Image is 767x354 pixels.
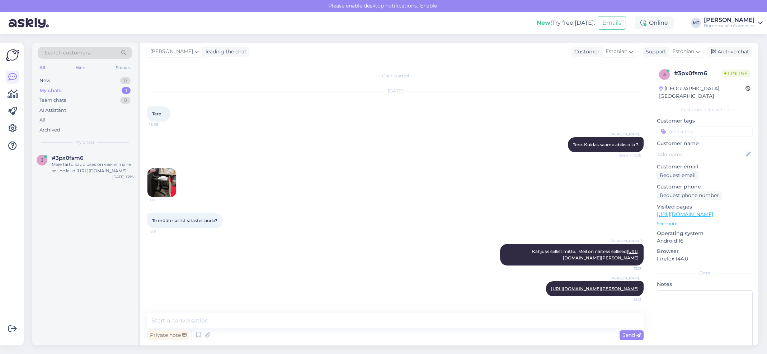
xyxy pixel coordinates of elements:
[39,116,46,124] div: All
[39,126,60,134] div: Archived
[657,117,753,125] p: Customer tags
[149,229,176,234] span: 13:11
[39,107,66,114] div: AI Assistant
[622,332,641,338] span: Send
[150,48,193,56] span: [PERSON_NAME]
[657,150,744,158] input: Add name
[615,297,641,302] span: 13:13
[532,249,639,260] span: Kahjuks sellist mitte. Meil on näiteks sellised
[672,48,694,56] span: Estonian
[657,106,753,113] div: Customer information
[657,237,753,245] p: Android 16
[704,17,763,29] a: [PERSON_NAME]Büroomaailm's website
[120,97,131,104] div: 0
[657,220,753,227] p: See more ...
[598,16,626,30] button: Emails
[635,16,674,29] div: Online
[704,17,755,23] div: [PERSON_NAME]
[114,63,132,72] div: Socials
[571,48,599,56] div: Customer
[537,19,552,26] b: New!
[39,77,50,84] div: New
[418,3,439,9] span: Enable
[611,276,641,281] span: [PERSON_NAME]
[75,139,95,145] span: My chats
[112,174,133,180] div: [DATE] 13:16
[52,155,83,161] span: #3px0fsm6
[707,47,752,57] div: Archive chat
[657,163,753,171] p: Customer email
[52,161,133,174] div: Meie tartu kaupluses on veel viimane selline laud [URL][DOMAIN_NAME]
[657,203,753,211] p: Visited pages
[615,153,641,158] span: Seen ✓ 13:10
[657,126,753,137] input: Add a tag
[657,140,753,147] p: Customer name
[657,171,698,180] div: Request email
[674,69,721,78] div: # 3px0fsm6
[537,19,595,27] div: Try free [DATE]:
[611,238,641,244] span: [PERSON_NAME]
[147,330,189,340] div: Private note
[120,77,131,84] div: 0
[39,97,66,104] div: Team chats
[147,88,644,94] div: [DATE]
[615,266,641,271] span: 13:13
[657,191,722,200] div: Request phone number
[611,306,641,312] span: [PERSON_NAME]
[147,73,644,79] div: Chat started
[147,168,176,197] img: Attachment
[152,218,217,223] span: Te müüte sellist ratastel lauda?
[643,48,666,56] div: Support
[6,48,19,62] img: Askly Logo
[41,157,43,163] span: 3
[38,63,46,72] div: All
[573,142,639,147] span: Tere. Kuidas saame abiks olla ?
[122,87,131,94] div: 1
[203,48,246,56] div: leading the chat
[606,48,627,56] span: Estonian
[150,197,177,203] span: 13:11
[721,70,750,77] span: Online
[152,111,161,116] span: Tere
[657,211,713,217] a: [URL][DOMAIN_NAME]
[657,183,753,191] p: Customer phone
[611,131,641,137] span: [PERSON_NAME]
[691,18,701,28] div: MT
[39,87,62,94] div: My chats
[663,72,666,77] span: 3
[657,230,753,237] p: Operating system
[149,122,176,127] span: 13:09
[704,23,755,29] div: Büroomaailm's website
[44,49,90,57] span: Search customers
[657,248,753,255] p: Browser
[551,286,639,291] a: [URL][DOMAIN_NAME][PERSON_NAME]
[74,63,87,72] div: Web
[659,85,745,100] div: [GEOGRAPHIC_DATA], [GEOGRAPHIC_DATA]
[657,270,753,276] div: Extra
[657,255,753,263] p: Firefox 144.0
[657,281,753,288] p: Notes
